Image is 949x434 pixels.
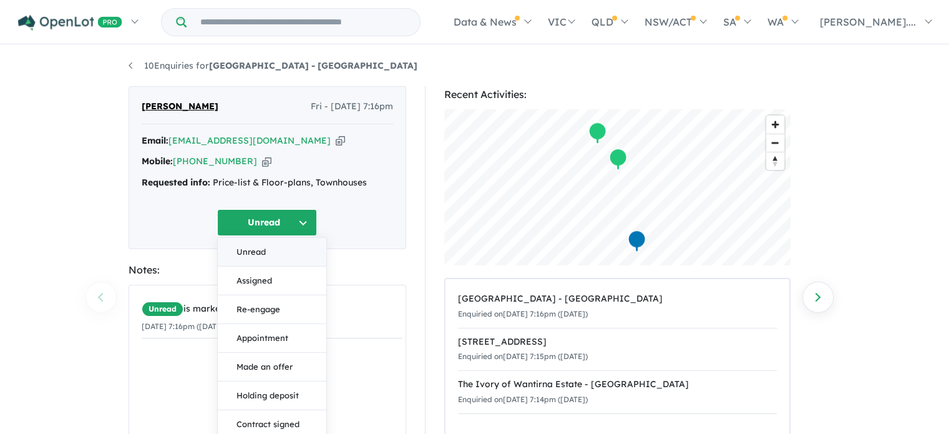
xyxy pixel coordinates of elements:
[766,152,784,170] button: Reset bearing to north
[217,209,317,236] button: Unread
[218,267,326,295] button: Assigned
[766,116,784,134] button: Zoom in
[336,134,345,147] button: Copy
[458,377,777,392] div: The Ivory of Wantirna Estate - [GEOGRAPHIC_DATA]
[444,109,791,265] canvas: Map
[458,292,777,307] div: [GEOGRAPHIC_DATA] - [GEOGRAPHIC_DATA]
[142,302,183,317] span: Unread
[218,353,326,382] button: Made an offer
[458,370,777,414] a: The Ivory of Wantirna Estate - [GEOGRAPHIC_DATA]Enquiried on[DATE] 7:14pm ([DATE])
[142,322,226,331] small: [DATE] 7:16pm ([DATE])
[129,262,406,279] div: Notes:
[189,9,417,36] input: Try estate name, suburb, builder or developer
[766,134,784,152] button: Zoom out
[218,324,326,353] button: Appointment
[458,328,777,372] a: [STREET_ADDRESS]Enquiried on[DATE] 7:15pm ([DATE])
[262,155,271,168] button: Copy
[129,59,821,74] nav: breadcrumb
[218,295,326,324] button: Re-engage
[588,122,606,145] div: Map marker
[218,238,326,267] button: Unread
[18,15,122,31] img: Openlot PRO Logo White
[209,60,417,71] strong: [GEOGRAPHIC_DATA] - [GEOGRAPHIC_DATA]
[129,60,417,71] a: 10Enquiries for[GEOGRAPHIC_DATA] - [GEOGRAPHIC_DATA]
[311,99,393,114] span: Fri - [DATE] 7:16pm
[458,285,777,328] a: [GEOGRAPHIC_DATA] - [GEOGRAPHIC_DATA]Enquiried on[DATE] 7:16pm ([DATE])
[142,177,210,188] strong: Requested info:
[142,99,218,114] span: [PERSON_NAME]
[173,155,257,167] a: [PHONE_NUMBER]
[444,86,791,103] div: Recent Activities:
[608,148,627,171] div: Map marker
[168,135,331,146] a: [EMAIL_ADDRESS][DOMAIN_NAME]
[820,16,916,28] span: [PERSON_NAME]....
[142,155,173,167] strong: Mobile:
[458,309,588,318] small: Enquiried on [DATE] 7:16pm ([DATE])
[142,302,402,317] div: is marked.
[627,230,646,253] div: Map marker
[458,335,777,350] div: [STREET_ADDRESS]
[458,395,588,404] small: Enquiried on [DATE] 7:14pm ([DATE])
[458,352,588,361] small: Enquiried on [DATE] 7:15pm ([DATE])
[142,135,168,146] strong: Email:
[218,382,326,410] button: Holding deposit
[142,175,393,190] div: Price-list & Floor-plans, Townhouses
